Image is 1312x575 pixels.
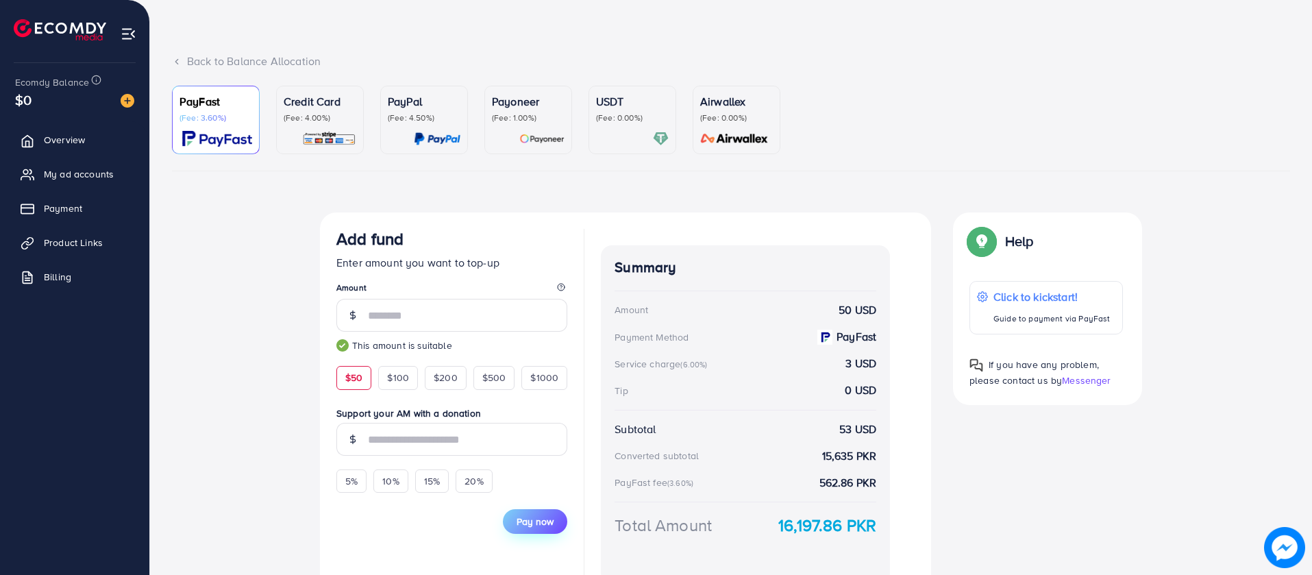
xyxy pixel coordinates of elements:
p: (Fee: 4.50%) [388,112,460,123]
small: This amount is suitable [336,339,567,352]
span: 10% [382,474,399,488]
p: USDT [596,93,669,110]
div: Tip [615,384,628,397]
label: Support your AM with a donation [336,406,567,420]
div: Total Amount [615,513,712,537]
img: image [1264,527,1305,568]
span: $100 [387,371,409,384]
p: Airwallex [700,93,773,110]
div: Subtotal [615,421,656,437]
h4: Summary [615,259,876,276]
a: My ad accounts [10,160,139,188]
div: Back to Balance Allocation [172,53,1290,69]
img: card [653,131,669,147]
img: guide [336,339,349,352]
a: Product Links [10,229,139,256]
div: Amount [615,303,648,317]
p: PayFast [180,93,252,110]
span: 20% [465,474,483,488]
span: 5% [345,474,358,488]
p: Enter amount you want to top-up [336,254,567,271]
img: Popup guide [969,358,983,372]
p: Help [1005,233,1034,249]
strong: PayFast [837,329,876,345]
span: 15% [424,474,440,488]
p: PayPal [388,93,460,110]
img: payment [817,330,832,345]
strong: 16,197.86 PKR [778,513,876,537]
legend: Amount [336,282,567,299]
button: Pay now [503,509,567,534]
p: Credit Card [284,93,356,110]
p: (Fee: 4.00%) [284,112,356,123]
strong: 562.86 PKR [819,475,877,491]
strong: 53 USD [839,421,876,437]
span: My ad accounts [44,167,114,181]
span: $1000 [530,371,558,384]
span: Billing [44,270,71,284]
img: Popup guide [969,229,994,254]
p: Guide to payment via PayFast [993,310,1110,327]
img: card [182,131,252,147]
span: $500 [482,371,506,384]
small: (3.60%) [667,478,693,489]
p: (Fee: 1.00%) [492,112,565,123]
span: Overview [44,133,85,147]
p: Click to kickstart! [993,289,1110,305]
span: Messenger [1062,374,1111,387]
span: Product Links [44,236,103,249]
strong: 3 USD [845,356,876,371]
span: Ecomdy Balance [15,75,89,89]
span: $0 [15,90,32,110]
img: logo [14,19,106,40]
a: Overview [10,126,139,154]
span: $50 [345,371,362,384]
img: card [696,131,773,147]
small: (6.00%) [680,359,707,370]
a: Billing [10,263,139,291]
strong: 15,635 PKR [822,448,877,464]
strong: 0 USD [845,382,876,398]
p: Payoneer [492,93,565,110]
span: Pay now [517,515,554,528]
span: $200 [434,371,458,384]
strong: 50 USD [839,302,876,318]
div: Service charge [615,357,711,371]
img: card [519,131,565,147]
div: PayFast fee [615,476,697,489]
img: menu [121,26,136,42]
img: card [414,131,460,147]
span: If you have any problem, please contact us by [969,358,1099,387]
p: (Fee: 3.60%) [180,112,252,123]
a: Payment [10,195,139,222]
span: Payment [44,201,82,215]
p: (Fee: 0.00%) [700,112,773,123]
div: Converted subtotal [615,449,699,463]
p: (Fee: 0.00%) [596,112,669,123]
img: image [121,94,134,108]
div: Payment Method [615,330,689,344]
h3: Add fund [336,229,404,249]
img: card [302,131,356,147]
